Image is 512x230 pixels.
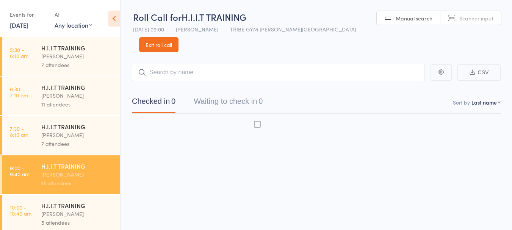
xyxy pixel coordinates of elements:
span: H.I.I.T TRAINING [182,11,246,23]
div: H.I.I.T TRAINING [41,44,114,52]
a: [DATE] [10,21,28,29]
time: 9:00 - 9:40 am [10,165,30,177]
span: TRIBE GYM [PERSON_NAME][GEOGRAPHIC_DATA] [230,25,356,33]
div: H.I.I.T TRAINING [41,162,114,170]
div: [PERSON_NAME] [41,52,114,61]
time: 6:30 - 7:10 am [10,86,28,98]
div: 7 attendees [41,139,114,148]
a: 5:30 -6:10 amH.I.I.T TRAINING[PERSON_NAME]7 attendees [2,37,120,76]
div: H.I.I.T TRAINING [41,201,114,210]
time: 7:30 - 8:10 am [10,125,28,138]
span: Roll Call for [133,11,182,23]
span: Manual search [396,14,432,22]
button: Waiting to check in0 [194,93,263,113]
div: Events for [10,8,47,21]
span: [PERSON_NAME] [176,25,218,33]
div: 11 attendees [41,100,114,109]
div: H.I.I.T TRAINING [41,122,114,131]
input: Search by name [132,64,425,81]
time: 10:00 - 10:40 am [10,204,31,216]
span: Scanner input [459,14,493,22]
div: H.I.I.T TRAINING [41,83,114,91]
a: Exit roll call [139,37,178,52]
div: Any location [55,21,92,29]
div: At [55,8,92,21]
a: 7:30 -8:10 amH.I.I.T TRAINING[PERSON_NAME]7 attendees [2,116,120,155]
div: 0 [258,97,263,105]
button: Checked in0 [132,93,175,113]
div: [PERSON_NAME] [41,131,114,139]
a: 6:30 -7:10 amH.I.I.T TRAINING[PERSON_NAME]11 attendees [2,77,120,115]
div: 13 attendees [41,179,114,188]
div: 7 attendees [41,61,114,69]
div: 0 [171,97,175,105]
div: Last name [471,99,497,106]
time: 5:30 - 6:10 am [10,47,28,59]
div: [PERSON_NAME] [41,210,114,218]
a: 9:00 -9:40 amH.I.I.T TRAINING[PERSON_NAME]13 attendees [2,155,120,194]
label: Sort by [453,99,470,106]
span: [DATE] 09:00 [133,25,164,33]
div: [PERSON_NAME] [41,170,114,179]
div: 5 attendees [41,218,114,227]
button: CSV [457,64,501,81]
div: [PERSON_NAME] [41,91,114,100]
